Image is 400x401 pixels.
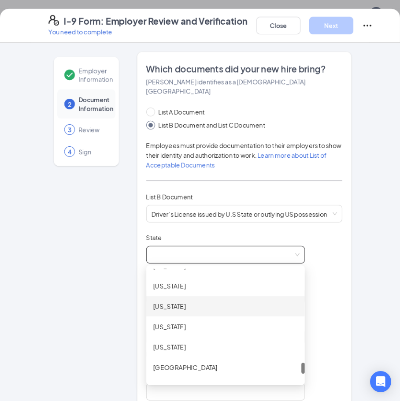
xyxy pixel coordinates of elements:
[146,377,305,397] div: Vermont
[68,100,71,108] span: 2
[68,147,71,156] span: 4
[153,301,298,311] div: [US_STATE]
[153,322,298,331] div: [US_STATE]
[146,63,342,75] span: Which documents did your new hire bring?
[146,233,162,242] span: State
[63,15,248,27] h4: I-9 Form: Employer Review and Verification
[64,70,75,80] svg: Checkmark
[78,147,107,156] span: Sign
[256,17,300,34] button: Close
[146,337,305,357] div: Virginia
[78,66,113,84] span: Employer Information
[146,357,305,377] div: Virgin Islands
[146,296,305,316] div: Texas
[153,342,298,352] div: [US_STATE]
[309,17,353,34] button: Next
[155,120,269,130] span: List B Document and List C Document
[78,125,107,134] span: Review
[155,107,208,117] span: List A Document
[68,125,71,134] span: 3
[362,20,373,31] svg: Ellipses
[146,276,305,296] div: Tennessee
[48,27,248,36] p: You need to complete
[146,193,193,200] span: List B Document
[78,95,113,113] span: Document Information
[370,371,391,392] div: Open Intercom Messenger
[146,316,305,337] div: Utah
[153,362,298,372] div: [GEOGRAPHIC_DATA]
[146,141,341,169] span: Employees must provide documentation to their employers to show their identity and authorization ...
[152,205,337,222] span: Driver’s License issued by U.S State or outlying US possession
[48,15,59,26] svg: FormI9EVerifyIcon
[146,78,306,95] span: [PERSON_NAME] identifies as a [DEMOGRAPHIC_DATA][GEOGRAPHIC_DATA]
[153,281,298,291] div: [US_STATE]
